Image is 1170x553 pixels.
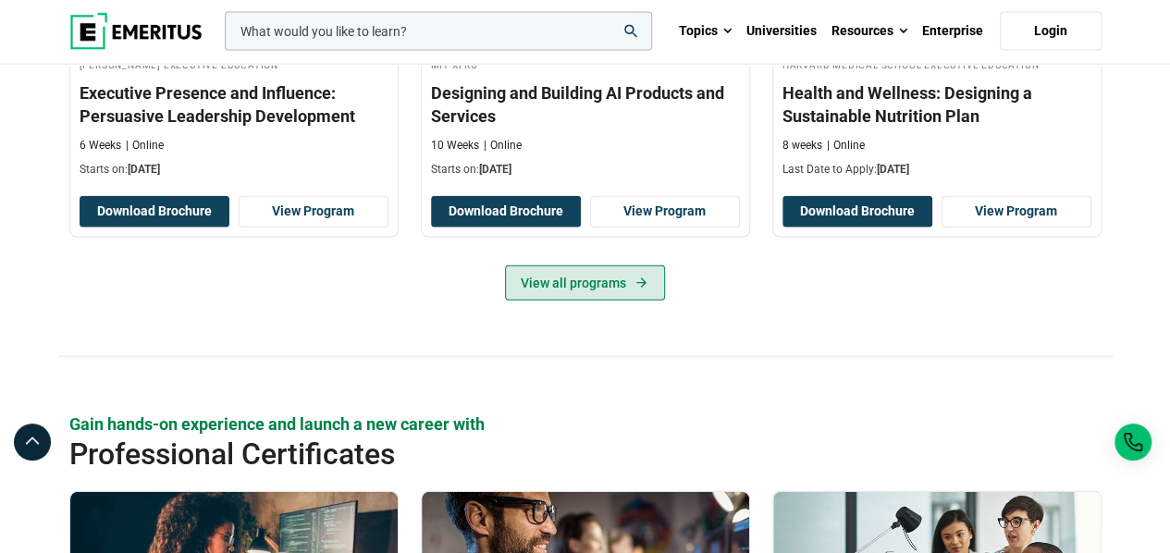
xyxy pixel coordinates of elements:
p: Gain hands-on experience and launch a new career with [69,412,1102,436]
span: [DATE] [479,163,511,176]
span: [DATE] [128,163,160,176]
button: Download Brochure [782,196,932,227]
span: [DATE] [877,163,909,176]
a: View Program [942,196,1091,227]
h3: Designing and Building AI Products and Services [431,81,740,128]
p: Online [827,138,865,154]
button: Download Brochure [80,196,229,227]
h4: Harvard Medical School Executive Education [782,56,1091,72]
p: Starts on: [431,162,740,178]
p: Starts on: [80,162,388,178]
p: Online [126,138,164,154]
p: Online [484,138,522,154]
button: Download Brochure [431,196,581,227]
h3: Health and Wellness: Designing a Sustainable Nutrition Plan [782,81,1091,128]
h3: Executive Presence and Influence: Persuasive Leadership Development [80,81,388,128]
input: woocommerce-product-search-field-0 [225,12,652,51]
h2: Professional Certificates [69,436,998,473]
h4: [PERSON_NAME] Executive Education [80,56,388,72]
p: 10 Weeks [431,138,479,154]
a: View Program [590,196,740,227]
a: View Program [239,196,388,227]
p: Last Date to Apply: [782,162,1091,178]
h4: MIT xPRO [431,56,740,72]
p: 6 Weeks [80,138,121,154]
p: 8 weeks [782,138,822,154]
a: Login [1000,12,1102,51]
a: View all programs [505,265,665,301]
